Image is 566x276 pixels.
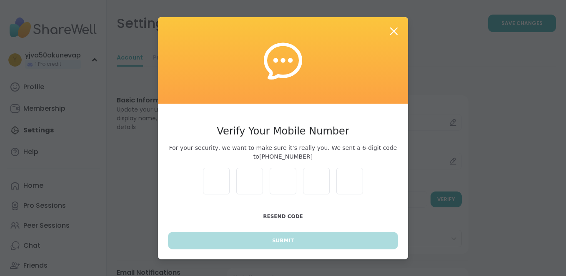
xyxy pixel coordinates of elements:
span: Resend Code [263,214,303,219]
button: Submit [168,232,398,249]
button: Resend Code [168,208,398,225]
span: For your security, we want to make sure it’s really you. We sent a 6-digit code to [PHONE_NUMBER] [168,144,398,161]
h3: Verify Your Mobile Number [168,124,398,139]
span: Submit [272,237,294,244]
